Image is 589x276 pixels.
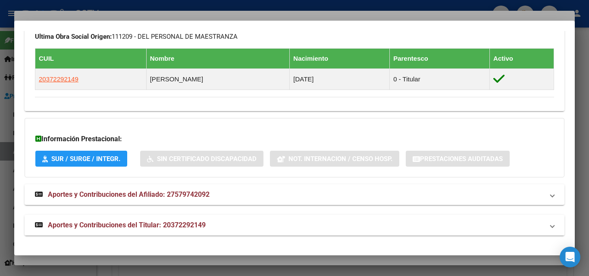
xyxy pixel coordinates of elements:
[490,49,554,69] th: Activo
[290,69,390,90] td: [DATE]
[157,155,257,163] span: Sin Certificado Discapacidad
[390,69,490,90] td: 0 - Titular
[390,49,490,69] th: Parentesco
[48,221,206,229] span: Aportes y Contribuciones del Titular: 20372292149
[290,49,390,69] th: Nacimiento
[406,151,510,167] button: Prestaciones Auditadas
[420,155,503,163] span: Prestaciones Auditadas
[146,69,290,90] td: [PERSON_NAME]
[560,247,580,267] div: Open Intercom Messenger
[25,184,564,205] mat-expansion-panel-header: Aportes y Contribuciones del Afiliado: 27579742092
[35,134,554,144] h3: Información Prestacional:
[35,33,112,40] strong: Ultima Obra Social Origen:
[270,151,399,167] button: Not. Internacion / Censo Hosp.
[51,155,120,163] span: SUR / SURGE / INTEGR.
[288,155,392,163] span: Not. Internacion / Censo Hosp.
[35,151,127,167] button: SUR / SURGE / INTEGR.
[35,49,147,69] th: CUIL
[48,190,210,198] span: Aportes y Contribuciones del Afiliado: 27579742092
[39,75,78,83] span: 20372292149
[25,215,564,236] mat-expansion-panel-header: Aportes y Contribuciones del Titular: 20372292149
[146,49,290,69] th: Nombre
[140,151,263,167] button: Sin Certificado Discapacidad
[35,33,238,40] span: 111209 - DEL PERSONAL DE MAESTRANZA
